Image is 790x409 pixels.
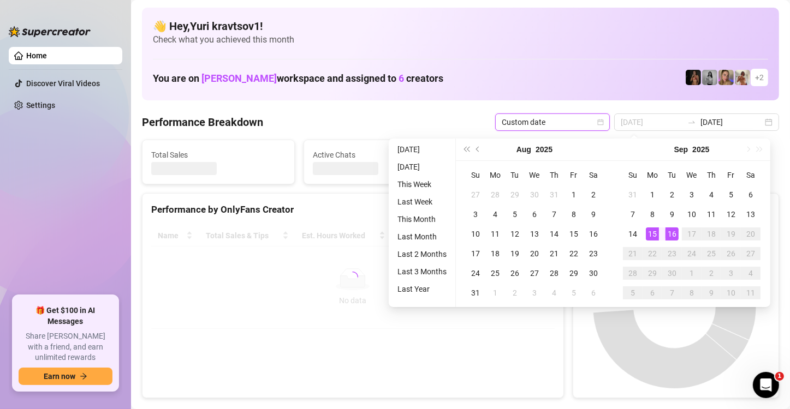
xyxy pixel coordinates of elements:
div: 22 [567,247,580,260]
td: 2025-10-02 [702,263,721,283]
td: 2025-08-09 [584,204,603,224]
div: 17 [469,247,482,260]
td: 2025-07-31 [544,185,564,204]
td: 2025-10-04 [741,263,761,283]
div: 28 [489,188,502,201]
th: Th [702,165,721,185]
td: 2025-10-03 [721,263,741,283]
span: 1 [775,372,784,381]
td: 2025-09-17 [682,224,702,244]
td: 2025-08-28 [544,263,564,283]
td: 2025-10-11 [741,283,761,303]
span: Share [PERSON_NAME] with a friend, and earn unlimited rewards [19,331,112,363]
span: [PERSON_NAME] [201,73,277,84]
img: Cherry [718,70,734,85]
button: Choose a month [516,139,531,160]
td: 2025-09-10 [682,204,702,224]
td: 2025-08-20 [525,244,544,263]
a: Home [26,51,47,60]
img: logo-BBDzfeDw.svg [9,26,91,37]
div: 25 [705,247,718,260]
div: 6 [646,286,659,299]
div: 7 [666,286,679,299]
div: 27 [528,267,541,280]
div: 13 [744,208,757,221]
h1: You are on workspace and assigned to creators [153,73,443,85]
td: 2025-08-07 [544,204,564,224]
div: 6 [744,188,757,201]
button: Choose a year [692,139,709,160]
div: 2 [587,188,600,201]
td: 2025-08-16 [584,224,603,244]
div: 8 [646,208,659,221]
li: [DATE] [393,160,451,173]
span: to [687,118,696,127]
li: This Month [393,213,451,226]
td: 2025-08-01 [564,185,584,204]
span: Earn now [44,372,75,381]
td: 2025-10-07 [662,283,682,303]
div: 14 [548,227,561,240]
div: 23 [587,247,600,260]
div: 2 [666,188,679,201]
h4: 👋 Hey, Yuri kravtsov1 ! [153,19,768,34]
button: Last year (Control + left) [460,139,472,160]
div: 29 [508,188,521,201]
td: 2025-09-06 [584,283,603,303]
td: 2025-09-12 [721,204,741,224]
button: Choose a month [674,139,688,160]
a: Discover Viral Videos [26,79,100,88]
td: 2025-09-09 [662,204,682,224]
td: 2025-08-04 [485,204,505,224]
div: 15 [646,227,659,240]
div: 20 [528,247,541,260]
div: 24 [469,267,482,280]
div: 20 [744,227,757,240]
span: Custom date [502,114,603,130]
td: 2025-08-12 [505,224,525,244]
td: 2025-08-17 [466,244,485,263]
li: This Week [393,178,451,191]
td: 2025-08-25 [485,263,505,283]
div: 30 [587,267,600,280]
td: 2025-09-28 [623,263,643,283]
div: 8 [685,286,698,299]
div: 9 [666,208,679,221]
div: 27 [469,188,482,201]
div: 29 [567,267,580,280]
div: 3 [685,188,698,201]
td: 2025-08-06 [525,204,544,224]
td: 2025-09-25 [702,244,721,263]
td: 2025-09-20 [741,224,761,244]
span: 6 [399,73,404,84]
div: 3 [469,208,482,221]
div: 27 [744,247,757,260]
td: 2025-09-05 [564,283,584,303]
th: We [682,165,702,185]
div: 1 [646,188,659,201]
span: Check what you achieved this month [153,34,768,46]
li: Last 2 Months [393,248,451,261]
td: 2025-08-18 [485,244,505,263]
div: 18 [489,247,502,260]
li: Last Month [393,230,451,243]
div: 29 [646,267,659,280]
span: 🎁 Get $100 in AI Messages [19,305,112,327]
td: 2025-09-18 [702,224,721,244]
div: 26 [724,247,738,260]
td: 2025-09-03 [525,283,544,303]
a: Settings [26,101,55,110]
div: 21 [626,247,639,260]
td: 2025-08-11 [485,224,505,244]
div: 18 [705,227,718,240]
td: 2025-09-23 [662,244,682,263]
img: A [702,70,717,85]
div: 5 [626,286,639,299]
td: 2025-07-30 [525,185,544,204]
td: 2025-09-05 [721,185,741,204]
div: 9 [705,286,718,299]
span: calendar [597,119,604,125]
div: 6 [528,208,541,221]
td: 2025-08-22 [564,244,584,263]
iframe: Intercom live chat [753,372,779,398]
